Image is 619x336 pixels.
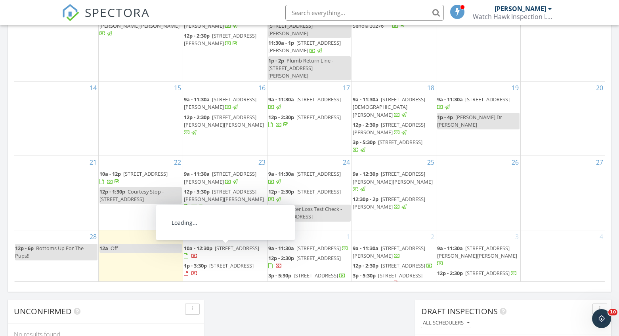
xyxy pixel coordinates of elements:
a: 12p - 2:30p [STREET_ADDRESS] [353,261,435,271]
a: SPECTORA [62,11,150,27]
span: 12p - 3:30p [184,188,210,195]
span: 9a - 12:30p [353,170,378,177]
span: 3:30p - 4:30p [184,213,214,220]
td: Go to October 4, 2025 [520,230,605,289]
span: Plumb Return Line - [STREET_ADDRESS][PERSON_NAME] [268,57,333,79]
a: 9:30a - 11:30a 59 Common Oak, Senoia 30276 [353,15,429,29]
span: [STREET_ADDRESS] [296,96,341,103]
span: 9a - 11:30a [353,96,378,103]
a: 9a - 11:30a [STREET_ADDRESS] [268,244,351,253]
span: [STREET_ADDRESS] [465,96,510,103]
a: 9a - 11:30a [STREET_ADDRESS][PERSON_NAME] [184,15,256,29]
a: Go to September 18, 2025 [426,82,436,94]
span: 1p - 4p [437,114,453,121]
a: 11:30a - 1p [STREET_ADDRESS][PERSON_NAME] [268,39,341,54]
span: 9a - 11:30a [437,96,463,103]
a: 12p - 2:30p [STREET_ADDRESS] [268,188,341,203]
a: 12p - 2:30p [STREET_ADDRESS] [437,270,517,277]
span: [STREET_ADDRESS] [296,170,341,177]
td: Go to September 23, 2025 [183,156,267,230]
a: 12p - 2:30p [STREET_ADDRESS][PERSON_NAME] [353,120,435,137]
td: Go to September 25, 2025 [352,156,436,230]
button: All schedulers [421,318,471,328]
img: The Best Home Inspection Software - Spectora [62,4,79,21]
a: 9a - 11:30a [STREET_ADDRESS] [437,95,520,112]
td: Go to September 22, 2025 [99,156,183,230]
a: 9a - 11:30a [STREET_ADDRESS][PERSON_NAME] [184,96,256,110]
a: Go to September 16, 2025 [257,82,267,94]
span: [STREET_ADDRESS] [378,139,422,146]
td: Go to September 24, 2025 [267,156,352,230]
iframe: Intercom live chat [592,309,611,328]
span: 10a - 12:30p [184,245,212,252]
a: 9a - 11:30a [STREET_ADDRESS][DEMOGRAPHIC_DATA][PERSON_NAME] [353,96,425,118]
a: Go to September 26, 2025 [510,156,520,169]
span: 3p - 5:30p [353,272,376,279]
td: Go to October 2, 2025 [352,230,436,289]
a: 12p - 2:30p [STREET_ADDRESS][PERSON_NAME][PERSON_NAME] [184,113,266,138]
span: 9a - 11:30a [437,245,463,252]
a: 9a - 11:30a [STREET_ADDRESS][DEMOGRAPHIC_DATA][PERSON_NAME] [353,95,435,120]
a: 12p - 2:30p [STREET_ADDRESS] [268,254,341,269]
span: 9a - 11:30a [268,245,294,252]
span: 12p - 2:30p [353,262,378,269]
span: Draft Inspections [421,306,498,317]
a: 9a - 11:30a [STREET_ADDRESS] [268,170,341,185]
td: Go to October 1, 2025 [267,230,352,289]
a: 12p - 2:30p [STREET_ADDRESS][PERSON_NAME] [353,121,425,136]
a: 9a - 11:30a [STREET_ADDRESS][PERSON_NAME][PERSON_NAME] [437,244,520,269]
td: Go to September 15, 2025 [99,82,183,156]
a: 9a - 11:30a [STREET_ADDRESS] [437,96,510,110]
a: 9a - 11:30a [STREET_ADDRESS][PERSON_NAME] [184,95,266,112]
span: [STREET_ADDRESS] [296,245,341,252]
span: 12a [99,245,108,252]
td: Go to September 29, 2025 [99,230,183,289]
a: 3p - 5:30p [STREET_ADDRESS] [268,272,346,279]
td: Go to September 27, 2025 [520,156,605,230]
div: All schedulers [423,320,470,326]
a: Go to September 21, 2025 [88,156,98,169]
div: Watch Hawk Inspection LLC [473,13,552,21]
span: 12p - 6p [15,245,34,252]
span: [STREET_ADDRESS][PERSON_NAME] [353,272,422,287]
a: 9a - 11:30a [STREET_ADDRESS] [268,95,351,112]
td: Go to October 3, 2025 [436,230,520,289]
span: [STREET_ADDRESS] [123,170,168,177]
input: Search everything... [285,5,444,21]
td: Go to September 21, 2025 [14,156,99,230]
span: Deliver Leaf Cover - [STREET_ADDRESS][PERSON_NAME] [268,15,334,37]
span: [STREET_ADDRESS] [294,272,338,279]
span: [STREET_ADDRESS][PERSON_NAME] [353,245,425,259]
a: 12p - 2:30p [STREET_ADDRESS] [437,269,520,278]
a: 3p - 5:30p [STREET_ADDRESS][PERSON_NAME] [353,271,435,288]
a: 12:30p - 2p [STREET_ADDRESS][PERSON_NAME] [353,196,425,210]
a: Go to September 19, 2025 [510,82,520,94]
span: [STREET_ADDRESS][PERSON_NAME][PERSON_NAME] [353,170,433,185]
a: 9a - 11:30a [STREET_ADDRESS] [268,245,348,252]
a: 12:30p - 2p [STREET_ADDRESS][PERSON_NAME] [353,195,435,212]
a: Go to September 15, 2025 [172,82,183,94]
span: Water Loss Test Check - [STREET_ADDRESS] [268,205,342,220]
a: 9a - 11:30a [STREET_ADDRESS] [268,169,351,186]
a: 12p - 2:30p [STREET_ADDRESS][PERSON_NAME] [184,32,256,47]
span: 12p - 2:30p [268,114,294,121]
a: Go to September 17, 2025 [341,82,352,94]
td: Go to September 28, 2025 [14,230,99,289]
a: Go to October 4, 2025 [598,230,605,243]
a: 12p - 2:30p [STREET_ADDRESS] [268,254,351,271]
span: 12p - 2:30p [268,254,294,262]
a: 3p - 5:30p [STREET_ADDRESS] [353,139,422,153]
span: 12p - 2:30p [184,114,210,121]
span: 1p - 3:30p [184,262,207,269]
span: 3p - 5:30p [353,139,376,146]
span: [STREET_ADDRESS][PERSON_NAME] [184,15,256,29]
a: Go to September 27, 2025 [594,156,605,169]
a: Go to September 23, 2025 [257,156,267,169]
span: 9a - 11:30a [268,170,294,177]
a: Go to September 29, 2025 [172,230,183,243]
td: Go to September 17, 2025 [267,82,352,156]
a: Go to October 3, 2025 [514,230,520,243]
span: [STREET_ADDRESS] [381,262,425,269]
a: 3p - 5:30p [STREET_ADDRESS][PERSON_NAME] [353,272,422,287]
span: SPECTORA [85,4,150,21]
